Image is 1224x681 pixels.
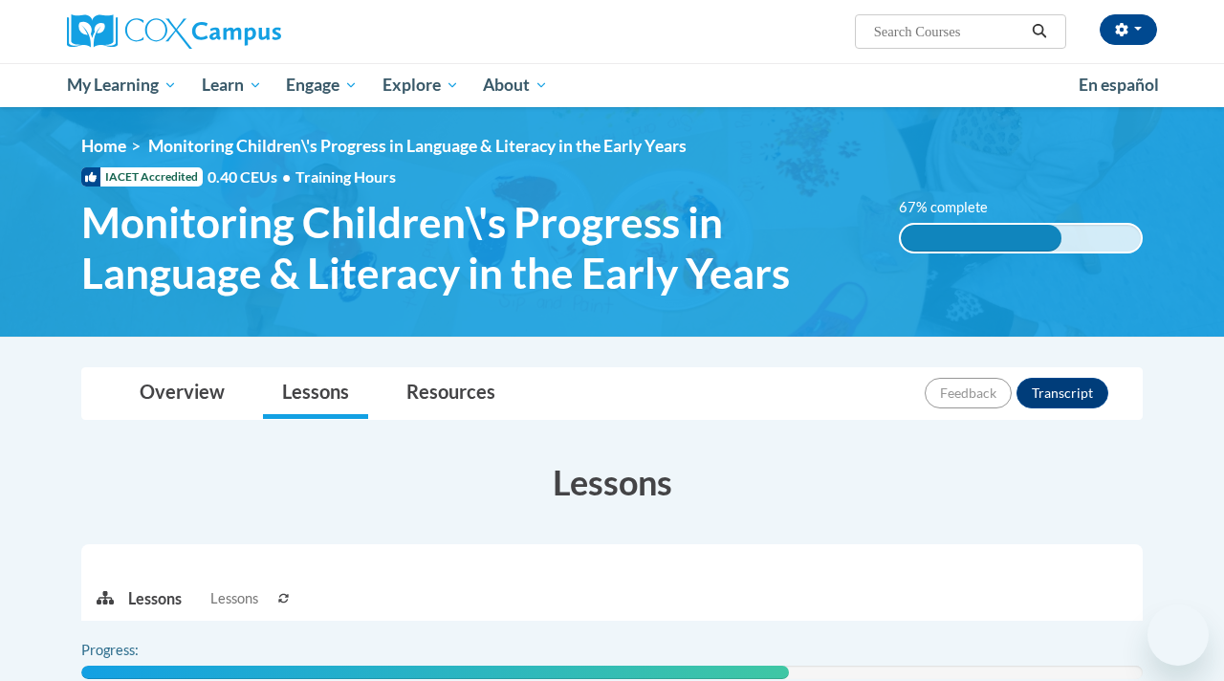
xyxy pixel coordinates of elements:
[1066,65,1171,105] a: En español
[81,458,1143,506] h3: Lessons
[1016,378,1108,408] button: Transcript
[899,197,1009,218] label: 67% complete
[55,63,189,107] a: My Learning
[901,225,1061,252] div: 67% complete
[1100,14,1157,45] button: Account Settings
[286,74,358,97] span: Engage
[202,74,262,97] span: Learn
[81,197,870,298] span: Monitoring Children\'s Progress in Language & Literacy in the Early Years
[148,136,687,156] span: Monitoring Children\'s Progress in Language & Literacy in the Early Years
[872,20,1025,43] input: Search Courses
[53,63,1171,107] div: Main menu
[1147,604,1209,666] iframe: Button to launch messaging window
[282,167,291,186] span: •
[81,136,126,156] a: Home
[67,14,281,49] img: Cox Campus
[471,63,561,107] a: About
[67,74,177,97] span: My Learning
[81,640,191,661] label: Progress:
[370,63,471,107] a: Explore
[295,167,396,186] span: Training Hours
[208,166,295,187] span: 0.40 CEUs
[67,14,411,49] a: Cox Campus
[120,368,244,419] a: Overview
[382,74,459,97] span: Explore
[210,588,258,609] span: Lessons
[81,167,203,187] span: IACET Accredited
[273,63,370,107] a: Engage
[1025,20,1054,43] button: Search
[263,368,368,419] a: Lessons
[189,63,274,107] a: Learn
[128,588,182,609] p: Lessons
[483,74,548,97] span: About
[1079,75,1159,95] span: En español
[387,368,514,419] a: Resources
[925,378,1012,408] button: Feedback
